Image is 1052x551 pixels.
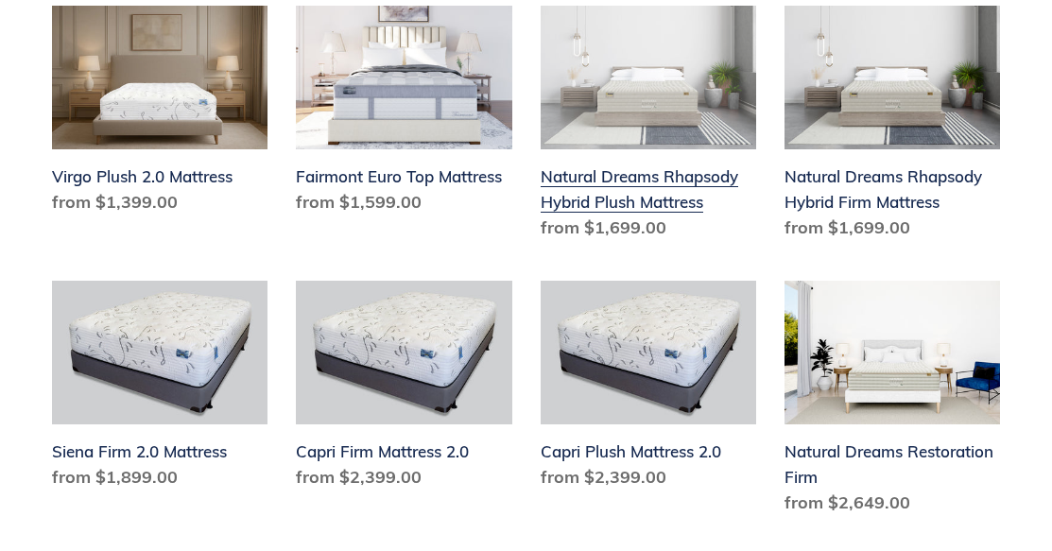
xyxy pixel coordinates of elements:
a: Capri Firm Mattress 2.0 [296,281,511,497]
a: Natural Dreams Rhapsody Hybrid Firm Mattress [785,6,1000,248]
a: Capri Plush Mattress 2.0 [541,281,756,497]
a: Natural Dreams Restoration Firm [785,281,1000,523]
a: Virgo Plush 2.0 Mattress [52,6,267,222]
a: Natural Dreams Rhapsody Hybrid Plush Mattress [541,6,756,248]
a: Fairmont Euro Top Mattress [296,6,511,222]
a: Siena Firm 2.0 Mattress [52,281,267,497]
